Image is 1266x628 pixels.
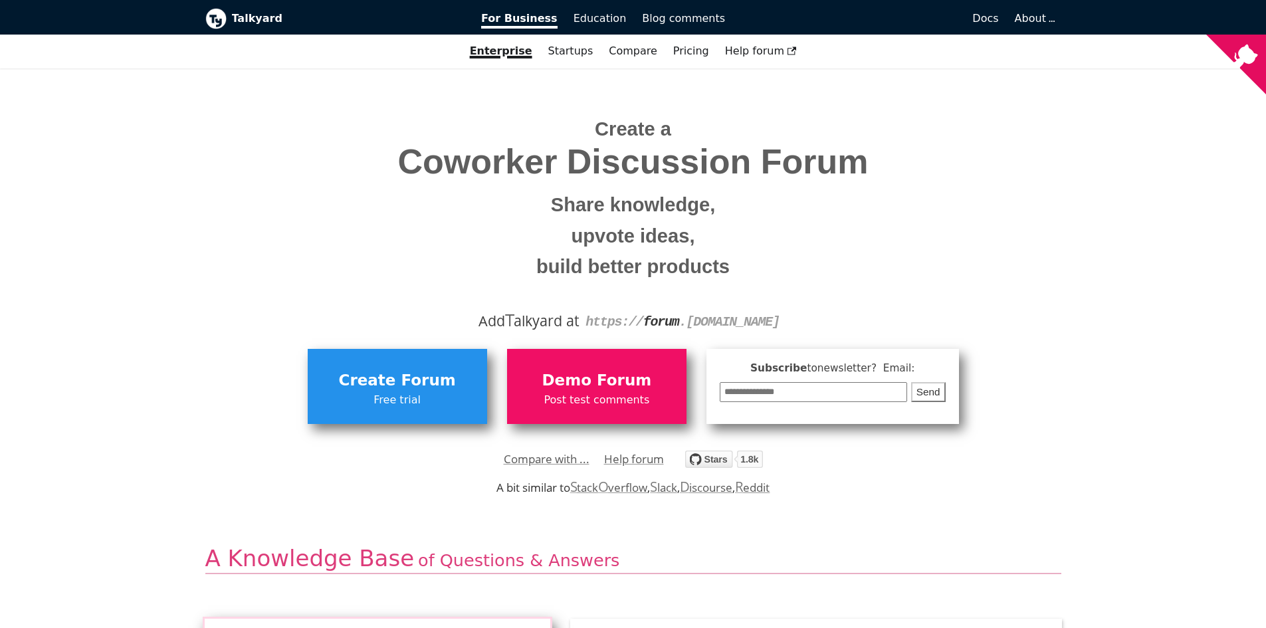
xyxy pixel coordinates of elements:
[314,391,480,409] span: Free trial
[570,477,578,496] span: S
[205,8,463,29] a: Talkyard logoTalkyard
[215,251,1051,282] small: build better products
[911,382,946,403] button: Send
[680,480,732,495] a: Discourse
[725,45,797,57] span: Help forum
[570,480,648,495] a: StackOverflow
[232,10,463,27] b: Talkyard
[205,544,1061,574] h2: A Knowledge Base
[215,310,1051,332] div: Add alkyard at
[685,451,763,468] img: talkyard.svg
[604,449,664,469] a: Help forum
[1015,12,1053,25] a: About
[481,12,558,29] span: For Business
[665,40,717,62] a: Pricing
[972,12,998,25] span: Docs
[514,368,680,393] span: Demo Forum
[566,7,635,30] a: Education
[205,8,227,29] img: Talkyard logo
[733,7,1007,30] a: Docs
[215,221,1051,252] small: upvote ideas,
[595,118,671,140] span: Create a
[634,7,733,30] a: Blog comments
[735,477,744,496] span: R
[473,7,566,30] a: For Business
[609,45,657,57] a: Compare
[807,362,914,374] span: to newsletter ? Email:
[685,453,763,472] a: Star debiki/talkyard on GitHub
[643,314,679,330] strong: forum
[650,480,677,495] a: Slack
[717,40,805,62] a: Help forum
[574,12,627,25] span: Education
[504,449,589,469] a: Compare with ...
[514,391,680,409] span: Post test comments
[585,314,780,330] code: https:// . [DOMAIN_NAME]
[308,349,487,423] a: Create ForumFree trial
[215,189,1051,221] small: Share knowledge,
[505,308,514,332] span: T
[418,550,619,570] span: of Questions & Answers
[507,349,686,423] a: Demo ForumPost test comments
[680,477,690,496] span: D
[598,477,609,496] span: O
[462,40,540,62] a: Enterprise
[215,143,1051,181] span: Coworker Discussion Forum
[540,40,601,62] a: Startups
[735,480,770,495] a: Reddit
[650,477,657,496] span: S
[314,368,480,393] span: Create Forum
[642,12,725,25] span: Blog comments
[720,360,946,377] span: Subscribe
